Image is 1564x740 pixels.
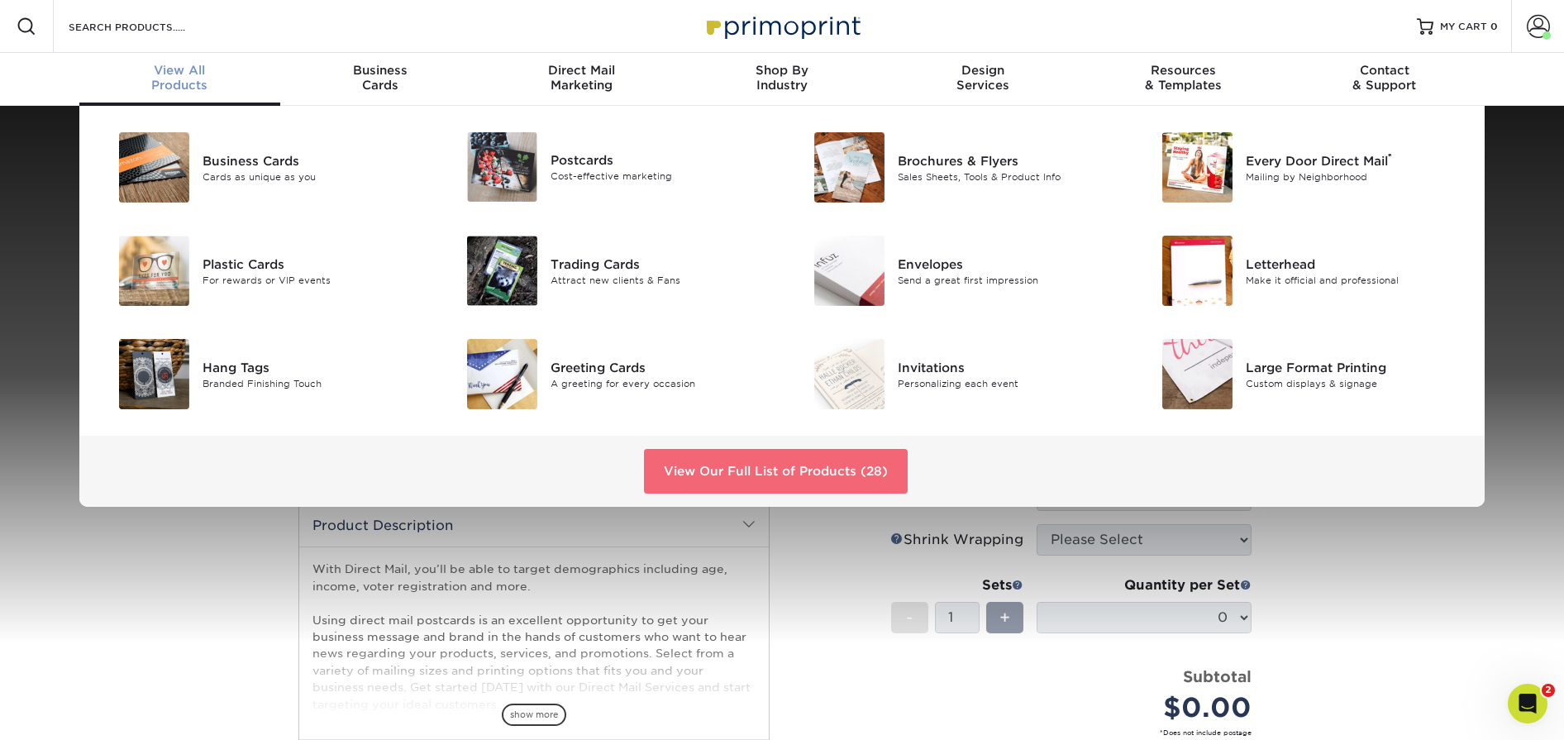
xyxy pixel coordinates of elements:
[898,169,1117,184] div: Sales Sheets, Tools & Product Info
[1542,684,1555,697] span: 2
[119,339,189,409] img: Hang Tags
[814,339,885,409] img: Invitations
[682,63,883,78] span: Shop By
[119,236,189,306] img: Plastic Cards
[794,126,1118,209] a: Brochures & Flyers Brochures & Flyers Sales Sheets, Tools & Product Info
[99,126,422,209] a: Business Cards Business Cards Cards as unique as you
[79,53,280,106] a: View AllProducts
[682,53,883,106] a: Shop ByIndustry
[1142,229,1466,313] a: Letterhead Letterhead Make it official and professional
[203,273,422,287] div: For rewards or VIP events
[1246,255,1465,273] div: Letterhead
[551,376,770,390] div: A greeting for every occasion
[898,358,1117,376] div: Invitations
[1284,63,1485,78] span: Contact
[203,151,422,169] div: Business Cards
[898,151,1117,169] div: Brochures & Flyers
[1162,236,1233,306] img: Letterhead
[119,132,189,203] img: Business Cards
[447,332,770,416] a: Greeting Cards Greeting Cards A greeting for every occasion
[1440,20,1487,34] span: MY CART
[794,332,1118,416] a: Invitations Invitations Personalizing each event
[834,728,1252,738] small: *Does not include postage
[4,690,141,734] iframe: Google Customer Reviews
[79,63,280,78] span: View All
[203,169,422,184] div: Cards as unique as you
[280,63,481,78] span: Business
[1162,132,1233,203] img: Every Door Direct Mail
[1246,169,1465,184] div: Mailing by Neighborhood
[1142,332,1466,416] a: Large Format Printing Large Format Printing Custom displays & signage
[1246,273,1465,287] div: Make it official and professional
[898,255,1117,273] div: Envelopes
[99,332,422,416] a: Hang Tags Hang Tags Branded Finishing Touch
[1388,151,1392,163] sup: ®
[203,376,422,390] div: Branded Finishing Touch
[481,63,682,78] span: Direct Mail
[794,229,1118,313] a: Envelopes Envelopes Send a great first impression
[814,236,885,306] img: Envelopes
[280,63,481,93] div: Cards
[644,449,908,494] a: View Our Full List of Products (28)
[882,63,1083,78] span: Design
[280,53,481,106] a: BusinessCards
[502,704,566,726] span: show more
[79,63,280,93] div: Products
[1284,53,1485,106] a: Contact& Support
[67,17,228,36] input: SEARCH PRODUCTS.....
[814,132,885,203] img: Brochures & Flyers
[551,358,770,376] div: Greeting Cards
[699,8,865,44] img: Primoprint
[203,255,422,273] div: Plastic Cards
[467,132,537,202] img: Postcards
[1246,376,1465,390] div: Custom displays & signage
[467,236,537,306] img: Trading Cards
[203,358,422,376] div: Hang Tags
[551,169,770,184] div: Cost-effective marketing
[447,126,770,208] a: Postcards Postcards Cost-effective marketing
[1183,667,1252,685] strong: Subtotal
[1508,684,1547,723] iframe: Intercom live chat
[882,53,1083,106] a: DesignServices
[1490,21,1498,32] span: 0
[1284,63,1485,93] div: & Support
[551,273,770,287] div: Attract new clients & Fans
[1083,63,1284,78] span: Resources
[1162,339,1233,409] img: Large Format Printing
[447,229,770,313] a: Trading Cards Trading Cards Attract new clients & Fans
[481,63,682,93] div: Marketing
[898,273,1117,287] div: Send a great first impression
[1142,126,1466,209] a: Every Door Direct Mail Every Door Direct Mail® Mailing by Neighborhood
[898,376,1117,390] div: Personalizing each event
[551,255,770,273] div: Trading Cards
[682,63,883,93] div: Industry
[882,63,1083,93] div: Services
[551,151,770,169] div: Postcards
[99,229,422,313] a: Plastic Cards Plastic Cards For rewards or VIP events
[467,339,537,409] img: Greeting Cards
[481,53,682,106] a: Direct MailMarketing
[1083,53,1284,106] a: Resources& Templates
[1246,151,1465,169] div: Every Door Direct Mail
[1083,63,1284,93] div: & Templates
[1246,358,1465,376] div: Large Format Printing
[1049,688,1252,728] div: $0.00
